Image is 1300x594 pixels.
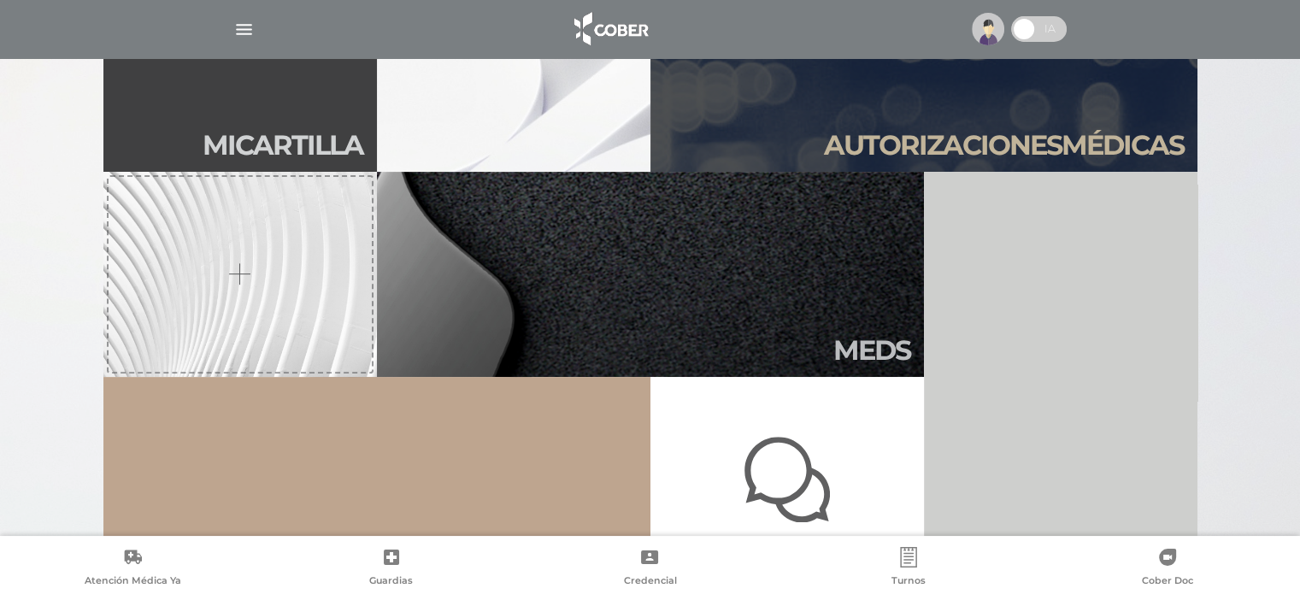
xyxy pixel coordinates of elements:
[565,9,655,50] img: logo_cober_home-white.png
[521,547,779,591] a: Credencial
[262,547,521,591] a: Guardias
[779,547,1038,591] a: Turnos
[377,172,924,377] a: Meds
[369,574,413,590] span: Guardias
[103,377,650,582] a: Mis vacunas
[233,19,255,40] img: Cober_menu-lines-white.svg
[972,13,1004,45] img: profile-placeholder.svg
[85,574,181,590] span: Atención Médica Ya
[891,574,926,590] span: Turnos
[623,574,676,590] span: Credencial
[824,129,1184,162] h2: Autori zaciones médicas
[1038,547,1297,591] a: Cober Doc
[3,547,262,591] a: Atención Médica Ya
[1142,574,1193,590] span: Cober Doc
[924,172,1197,582] a: Reintegros
[833,334,910,367] h2: Meds
[203,129,363,162] h2: Mi car tilla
